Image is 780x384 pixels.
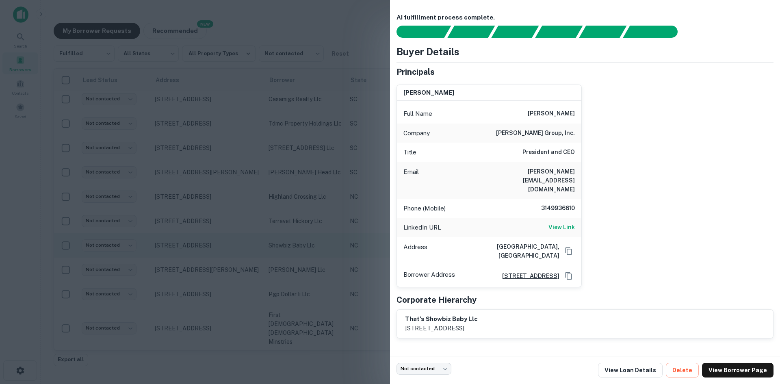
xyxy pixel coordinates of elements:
[396,44,459,59] h4: Buyer Details
[396,363,451,375] div: Not contacted
[702,363,773,377] a: View Borrower Page
[403,128,430,138] p: Company
[526,204,575,213] h6: 3149936610
[563,245,575,257] button: Copy Address
[491,26,539,38] div: Documents found, AI parsing details...
[666,363,699,377] button: Delete
[403,242,427,260] p: Address
[403,270,455,282] p: Borrower Address
[739,319,780,358] iframe: Chat Widget
[598,363,663,377] a: View Loan Details
[548,223,575,232] a: View Link
[405,323,478,333] p: [STREET_ADDRESS]
[396,294,477,306] h5: Corporate Hierarchy
[579,26,626,38] div: Principals found, still searching for contact information. This may take time...
[403,167,419,194] p: Email
[528,109,575,119] h6: [PERSON_NAME]
[396,66,435,78] h5: Principals
[548,223,575,232] h6: View Link
[477,167,575,194] h6: [PERSON_NAME][EMAIL_ADDRESS][DOMAIN_NAME]
[535,26,583,38] div: Principals found, AI now looking for contact information...
[496,271,559,280] a: [STREET_ADDRESS]
[403,148,416,157] p: Title
[403,88,454,98] h6: [PERSON_NAME]
[563,270,575,282] button: Copy Address
[403,223,441,232] p: LinkedIn URL
[403,109,432,119] p: Full Name
[396,355,432,367] h5: Evidence
[403,204,446,213] p: Phone (Mobile)
[431,242,559,260] h6: [GEOGRAPHIC_DATA], [GEOGRAPHIC_DATA]
[405,315,478,324] h6: that's showbiz baby llc
[496,128,575,138] h6: [PERSON_NAME] group, inc.
[623,26,687,38] div: AI fulfillment process complete.
[522,148,575,157] h6: President and CEO
[447,26,495,38] div: Your request is received and processing...
[387,26,448,38] div: Sending borrower request to AI...
[396,13,773,22] h6: AI fulfillment process complete.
